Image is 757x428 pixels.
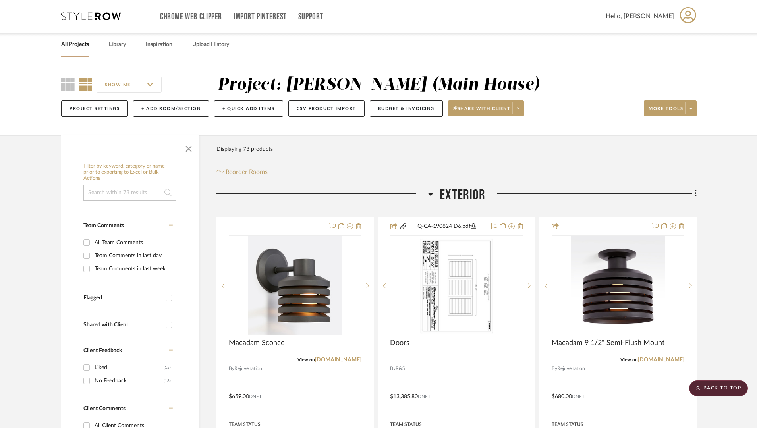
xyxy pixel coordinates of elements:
div: Team Comments in last day [95,249,171,262]
span: Client Comments [83,406,126,411]
button: CSV Product Import [288,100,365,117]
span: R&S [396,365,405,372]
button: Budget & Invoicing [370,100,443,117]
span: Reorder Rooms [226,167,268,177]
span: Share with client [453,106,511,118]
a: Import Pinterest [234,13,287,20]
div: Team Comments in last week [95,262,171,275]
div: Team Status [229,421,261,428]
div: Shared with Client [83,322,162,328]
span: Rejuvenation [557,365,585,372]
span: By [390,365,396,372]
span: More tools [649,106,683,118]
button: Reorder Rooms [216,167,268,177]
a: Inspiration [146,39,172,50]
span: Client Feedback [83,348,122,353]
img: Macadam 9 1/2" Semi-Flush Mount [571,236,665,335]
h6: Filter by keyword, category or name prior to exporting to Excel or Bulk Actions [83,163,176,182]
div: Displaying 73 products [216,141,273,157]
div: Liked [95,361,164,374]
div: Project: [PERSON_NAME] (Main House) [218,77,540,93]
scroll-to-top-button: BACK TO TOP [689,380,748,396]
img: Doors [418,236,495,335]
span: Team Comments [83,223,124,228]
span: Doors [390,339,409,347]
a: [DOMAIN_NAME] [638,357,684,362]
div: Flagged [83,295,162,301]
a: Chrome Web Clipper [160,13,222,20]
div: Team Status [390,421,422,428]
div: No Feedback [95,374,164,387]
button: Close [181,139,197,155]
span: Macadam 9 1/2" Semi-Flush Mount [552,339,664,347]
img: Macadam Sconce [248,236,342,335]
span: Rejuvenation [234,365,262,372]
button: Q-CA-190824 D6.pdf [407,222,486,231]
a: All Projects [61,39,89,50]
span: By [229,365,234,372]
input: Search within 73 results [83,185,176,201]
a: [DOMAIN_NAME] [315,357,361,362]
div: Team Status [552,421,583,428]
a: Upload History [192,39,229,50]
div: (13) [164,374,171,387]
button: More tools [644,100,697,116]
button: + Add Room/Section [133,100,209,117]
button: + Quick Add Items [214,100,283,117]
span: View on [620,357,638,362]
button: Share with client [448,100,524,116]
span: Exterior [440,187,485,204]
button: Project Settings [61,100,128,117]
span: By [552,365,557,372]
a: Support [298,13,323,20]
span: Macadam Sconce [229,339,285,347]
a: Library [109,39,126,50]
div: (15) [164,361,171,374]
span: Hello, [PERSON_NAME] [606,12,674,21]
div: All Team Comments [95,236,171,249]
span: View on [297,357,315,362]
